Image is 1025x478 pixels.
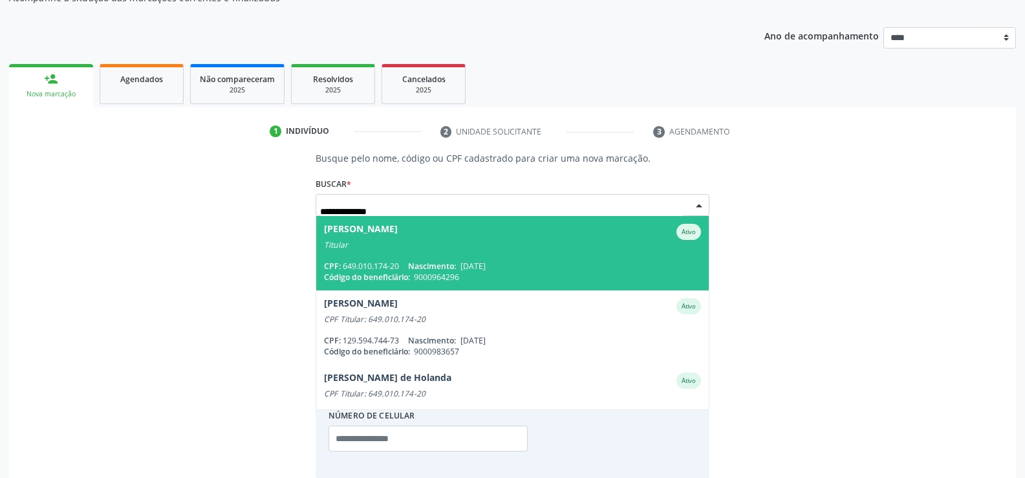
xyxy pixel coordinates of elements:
span: CPF: [324,261,341,272]
label: Buscar [316,174,351,194]
div: 649.010.174-20 [324,261,701,272]
div: CPF Titular: 649.010.174-20 [324,389,701,399]
div: person_add [44,72,58,86]
span: Agendados [120,74,163,85]
div: 2025 [391,85,456,95]
span: Código do beneficiário: [324,346,410,357]
span: [DATE] [460,261,486,272]
div: 2025 [200,85,275,95]
p: Busque pelo nome, código ou CPF cadastrado para criar uma nova marcação. [316,151,709,165]
small: Ativo [682,228,696,236]
span: Nascimento: [408,335,456,346]
span: 9000983657 [414,346,459,357]
small: Ativo [682,376,696,385]
div: CPF Titular: 649.010.174-20 [324,314,701,325]
span: Código do beneficiário: [324,272,410,283]
div: 1 [270,125,281,137]
div: [PERSON_NAME] de Holanda [324,373,451,389]
span: 9000964296 [414,272,459,283]
div: Titular [324,240,701,250]
div: 129.594.744-73 [324,335,701,346]
span: Não compareceram [200,74,275,85]
span: Cancelados [402,74,446,85]
span: [DATE] [460,335,486,346]
small: Ativo [682,302,696,310]
div: [PERSON_NAME] [324,224,398,240]
div: Nova marcação [18,89,84,99]
div: 2025 [301,85,365,95]
div: Indivíduo [286,125,329,137]
div: [PERSON_NAME] [324,298,398,314]
span: Nascimento: [408,261,456,272]
label: Número de celular [329,406,415,426]
span: CPF: [324,335,341,346]
span: Resolvidos [313,74,353,85]
p: Ano de acompanhamento [764,27,879,43]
